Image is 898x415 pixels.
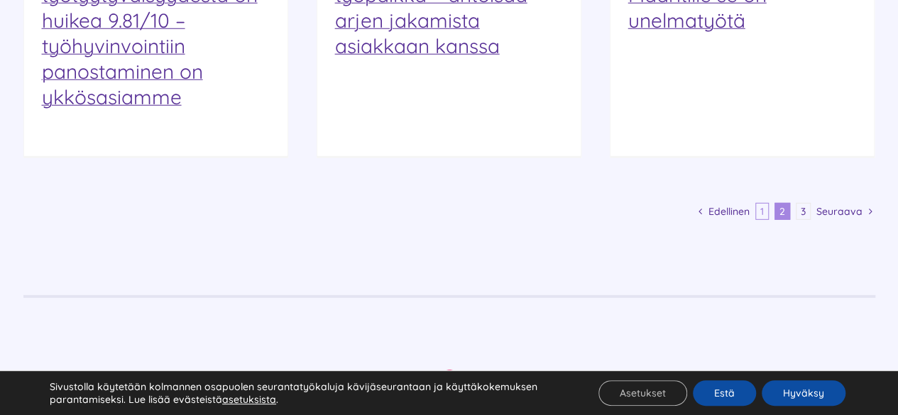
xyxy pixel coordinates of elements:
[50,380,569,406] p: Sivustolla käytetään kolmannen osapuolen seurantatyökaluja kävijäseurantaan ja käyttäkokemuksen p...
[708,201,750,222] a: Edellinen
[755,203,769,220] a: 1
[774,203,790,220] span: 2
[598,380,687,406] button: Asetukset
[816,201,863,222] a: Seuraava
[693,380,756,406] button: Estä
[222,393,276,406] button: asetuksista
[762,380,845,406] button: Hyväksy
[796,203,811,220] a: 3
